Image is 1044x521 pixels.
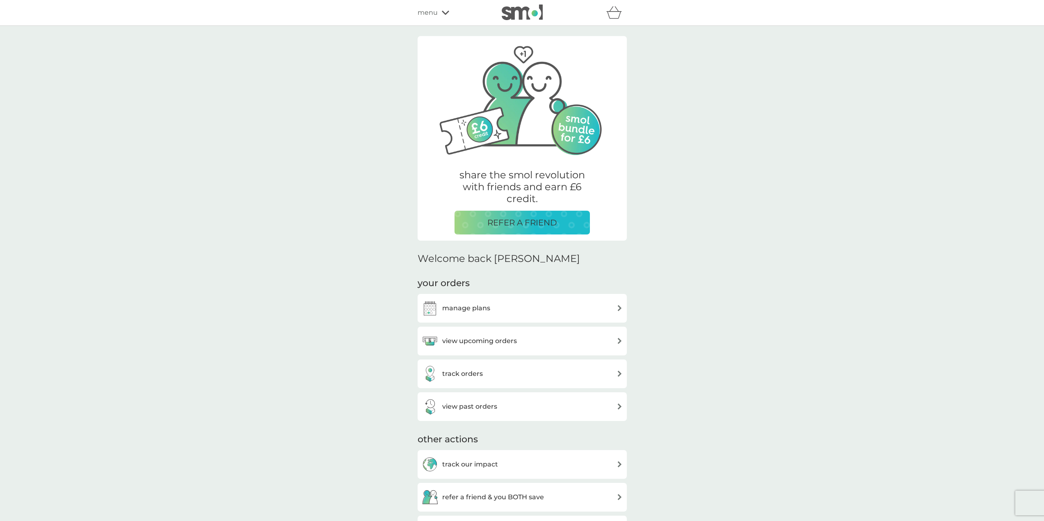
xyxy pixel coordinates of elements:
h3: your orders [418,277,470,290]
h3: refer a friend & you BOTH save [442,492,544,503]
img: arrow right [617,461,623,467]
p: REFER A FRIEND [487,216,557,229]
h3: manage plans [442,303,490,314]
img: arrow right [617,338,623,344]
button: REFER A FRIEND [455,211,590,234]
p: share the smol revolution with friends and earn £6 credit. [455,169,590,205]
a: Two friends, one with their arm around the other.share the smol revolution with friends and earn ... [418,37,627,241]
h3: view past orders [442,401,497,412]
h3: other actions [418,433,478,446]
span: menu [418,7,438,18]
img: Two friends, one with their arm around the other. [430,36,615,159]
img: arrow right [617,403,623,410]
h3: view upcoming orders [442,336,517,346]
div: basket [606,5,627,21]
h3: track orders [442,369,483,379]
img: arrow right [617,371,623,377]
h3: track our impact [442,459,498,470]
h2: Welcome back [PERSON_NAME] [418,253,580,265]
img: arrow right [617,494,623,500]
img: smol [502,5,543,20]
img: arrow right [617,305,623,311]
